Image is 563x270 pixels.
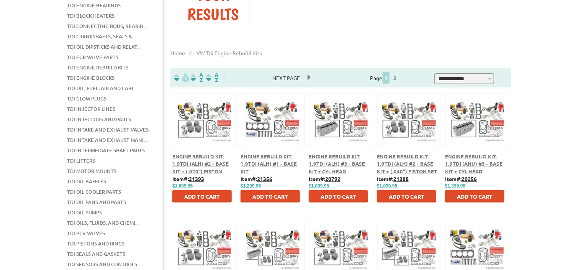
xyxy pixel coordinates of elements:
button: Add to Cart [309,190,368,202]
u: 21393 [189,175,204,182]
b: item#: [172,175,204,182]
a: TDI Intermediate Shaft Parts [67,145,145,155]
span: $1,299.95 [241,183,261,189]
a: TDI Crankshafts, Seals &... [67,31,136,41]
a: TDI Injectors and Parts [67,114,131,124]
u: 21356 [257,175,272,182]
button: Add to Cart [377,190,436,202]
a: TDI Connecting Rods, Bearin... [67,21,147,31]
a: TDI PCV Valves [67,228,105,238]
a: TDI Oil Baffles [67,176,106,186]
span: Add to Cart [389,193,424,200]
span: $1,899.95 [377,183,397,189]
a: TDI Seals and Gaskets [67,249,125,259]
a: TDI Intake and Exhaust Mani... [67,135,147,145]
a: Engine Rebuild Kit: 1.9TDI (ALH) #3 - Base Kit + Cyl Head [309,153,365,175]
a: TDI Engine Rebuild Kits [67,63,128,72]
a: TDI Lifters [67,156,95,166]
a: Next Page [265,74,308,81]
img: filterpricelow.svg [174,73,189,82]
a: TDI Injector Lines [67,104,115,114]
span: Add to Cart [321,193,356,200]
span: Next Page [265,72,308,84]
b: item#: [241,175,272,182]
span: Add to Cart [457,193,493,200]
u: 21388 [393,175,409,182]
span: $1,899.95 [309,183,329,189]
a: 2 [391,74,398,81]
img: Sort by Headline [189,73,205,82]
a: TDI Oil Pans and Parts [67,197,126,207]
span: 1 [383,72,390,84]
a: TDI Motor Mounts [67,166,116,176]
a: TDI Glow Plugs [67,94,106,104]
a: TDI Oils, Fluids, and Chemi... [67,218,139,228]
span: VW tdi engine rebuild kits [196,49,262,56]
a: Home [170,49,185,56]
a: TDI Oil Cooler Parts [67,187,121,197]
a: Engine Rebuild Kit: 1.9TDI (ALH) #2 - Base Kit + (.040") Piston Set [377,153,437,175]
div: Page [348,71,421,84]
span: $1,899.95 [172,183,193,189]
a: Engine Rebuild Kit: 1.9TDI (ALH) #1 - Base Kit [241,153,297,175]
span: Add to Cart [252,193,288,200]
a: TDI Oil, Fuel, Air and Cabi... [67,83,137,93]
span: $1,399.95 [445,183,465,189]
a: Engine Rebuild Kit: 1.9TDI (AHU) #3 - Base Kit + Cyl head [445,153,502,175]
a: TDI Oil Dipsticks and Relat... [67,42,141,52]
img: Sort by Sales Rank [205,73,220,82]
a: TDI Pistons and Rings [67,239,124,249]
a: TDI Block Heaters [67,11,115,21]
span: Add to Cart [184,193,220,200]
a: TDI Oil Pumps [67,207,102,217]
button: Add to Cart [241,190,300,202]
b: item#: [445,175,477,182]
a: TDI EGR Valve Parts [67,52,118,62]
button: Add to Cart [445,190,504,202]
a: TDI Intake and Exhaust Valves [67,125,149,135]
u: 20256 [462,175,477,182]
u: 20792 [325,175,340,182]
b: item#: [377,175,409,182]
a: TDI Engine Blocks [67,73,115,83]
button: Add to Cart [172,190,232,202]
a: TDI Sensors and Controls [67,259,137,269]
b: item#: [309,175,340,182]
a: Engine Rebuild Kit: 1.9TDI (ALH) #2 - Base Kit + (.020") Piston [172,153,229,175]
a: TDI Engine Bearings [67,0,121,10]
